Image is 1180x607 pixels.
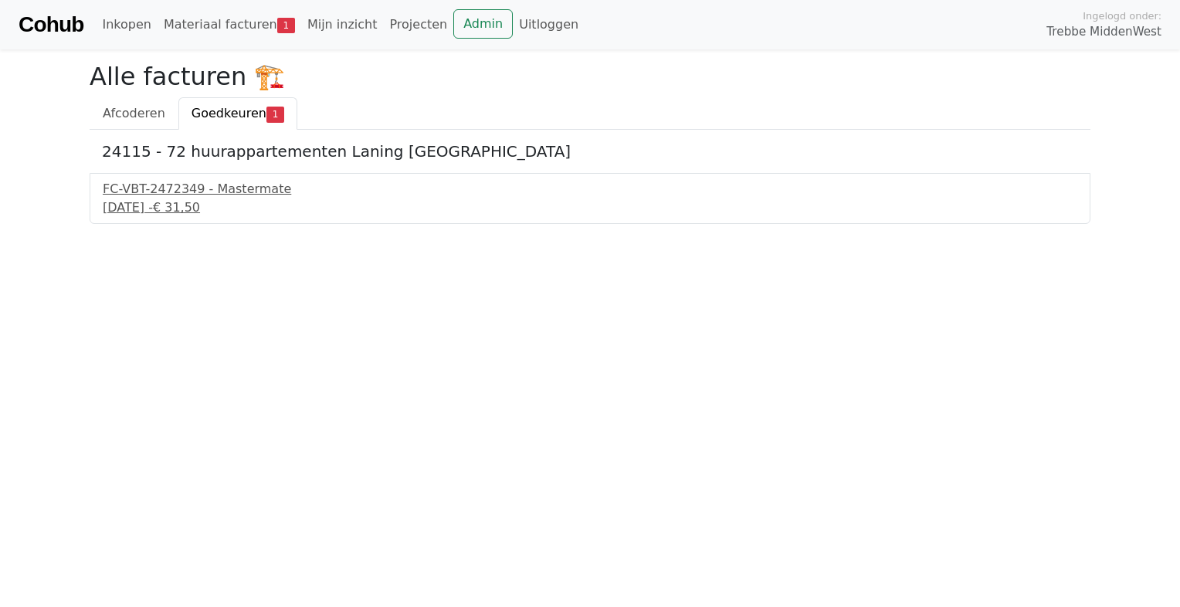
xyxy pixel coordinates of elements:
[96,9,157,40] a: Inkopen
[178,97,297,130] a: Goedkeuren1
[153,200,200,215] span: € 31,50
[103,198,1077,217] div: [DATE] -
[158,9,301,40] a: Materiaal facturen1
[192,106,266,120] span: Goedkeuren
[301,9,384,40] a: Mijn inzicht
[1083,8,1161,23] span: Ingelogd onder:
[90,97,178,130] a: Afcoderen
[453,9,513,39] a: Admin
[103,180,1077,198] div: FC-VBT-2472349 - Mastermate
[103,180,1077,217] a: FC-VBT-2472349 - Mastermate[DATE] -€ 31,50
[513,9,585,40] a: Uitloggen
[19,6,83,43] a: Cohub
[266,107,284,122] span: 1
[277,18,295,33] span: 1
[90,62,1090,91] h2: Alle facturen 🏗️
[383,9,453,40] a: Projecten
[1046,23,1161,41] span: Trebbe MiddenWest
[103,106,165,120] span: Afcoderen
[102,142,1078,161] h5: 24115 - 72 huurappartementen Laning [GEOGRAPHIC_DATA]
